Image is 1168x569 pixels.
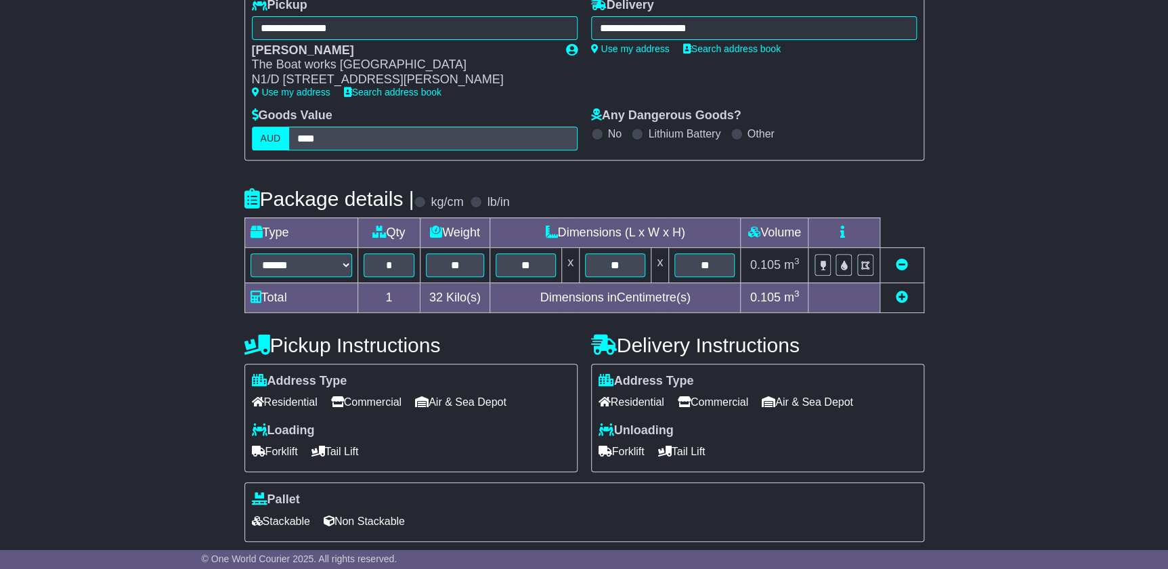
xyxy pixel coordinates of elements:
[331,392,402,413] span: Commercial
[252,423,315,438] label: Loading
[252,492,300,507] label: Pallet
[252,441,298,462] span: Forklift
[244,217,358,247] td: Type
[599,374,694,389] label: Address Type
[324,511,405,532] span: Non Stackable
[252,43,553,58] div: [PERSON_NAME]
[683,43,781,54] a: Search address book
[658,441,706,462] span: Tail Lift
[599,392,664,413] span: Residential
[358,282,420,312] td: 1
[599,423,674,438] label: Unloading
[252,108,332,123] label: Goods Value
[252,511,310,532] span: Stackable
[311,441,359,462] span: Tail Lift
[896,291,908,304] a: Add new item
[252,374,347,389] label: Address Type
[591,43,670,54] a: Use my address
[252,127,290,150] label: AUD
[750,291,781,304] span: 0.105
[678,392,748,413] span: Commercial
[415,392,506,413] span: Air & Sea Depot
[252,72,553,87] div: N1/D [STREET_ADDRESS][PERSON_NAME]
[252,87,330,98] a: Use my address
[252,58,553,72] div: The Boat works [GEOGRAPHIC_DATA]
[794,256,800,266] sup: 3
[651,247,669,282] td: x
[748,127,775,140] label: Other
[244,188,414,210] h4: Package details |
[591,334,924,356] h4: Delivery Instructions
[420,217,490,247] td: Weight
[750,258,781,272] span: 0.105
[648,127,720,140] label: Lithium Battery
[487,195,509,210] label: lb/in
[431,195,463,210] label: kg/cm
[762,392,853,413] span: Air & Sea Depot
[561,247,579,282] td: x
[420,282,490,312] td: Kilo(s)
[794,289,800,299] sup: 3
[490,217,741,247] td: Dimensions (L x W x H)
[490,282,741,312] td: Dimensions in Centimetre(s)
[358,217,420,247] td: Qty
[244,282,358,312] td: Total
[244,334,578,356] h4: Pickup Instructions
[896,258,908,272] a: Remove this item
[784,258,800,272] span: m
[741,217,808,247] td: Volume
[599,441,645,462] span: Forklift
[591,108,741,123] label: Any Dangerous Goods?
[202,553,397,564] span: © One World Courier 2025. All rights reserved.
[784,291,800,304] span: m
[429,291,443,304] span: 32
[608,127,622,140] label: No
[252,392,318,413] span: Residential
[344,87,441,98] a: Search address book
